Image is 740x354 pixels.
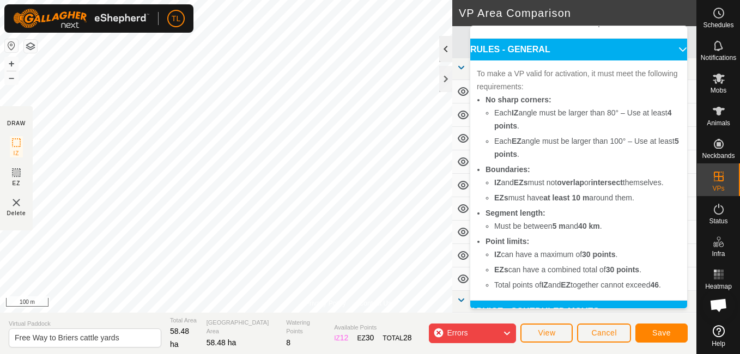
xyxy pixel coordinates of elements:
[591,178,622,187] b: intersect
[5,57,18,70] button: +
[305,298,346,308] a: Privacy Policy
[606,265,639,274] b: 30 points
[14,149,20,157] span: IZ
[538,328,555,337] span: View
[286,318,325,336] span: Watering Points
[514,178,528,187] b: EZs
[470,60,687,300] p-accordion-content: RULES - GENERAL
[172,13,180,25] span: TL
[7,119,26,127] div: DRAW
[494,193,508,202] b: EZs
[486,165,530,174] b: Boundaries:
[712,340,725,347] span: Help
[553,222,566,230] b: 5 m
[486,209,545,217] b: Segment length:
[207,338,236,347] span: 58.48 ha
[494,137,679,158] b: 5 points
[340,333,349,342] span: 12
[459,7,696,20] h2: VP Area Comparison
[494,265,508,274] b: EZs
[701,54,736,61] span: Notifications
[709,218,727,224] span: Status
[5,39,18,52] button: Reset Map
[9,319,161,328] span: Virtual Paddock
[561,280,571,289] b: EZ
[357,332,374,344] div: EZ
[13,179,21,187] span: EZ
[470,307,599,316] span: ADVICE - SCHEDULED MOVES
[512,108,518,117] b: IZ
[366,333,374,342] span: 30
[702,289,735,321] a: Open chat
[470,39,687,60] p-accordion-header: RULES - GENERAL
[494,108,672,130] b: 4 points
[470,45,550,54] span: RULES - GENERAL
[24,40,37,53] button: Map Layers
[486,95,551,104] b: No sharp corners:
[703,22,733,28] span: Schedules
[207,318,277,336] span: [GEOGRAPHIC_DATA] Area
[13,9,149,28] img: Gallagher Logo
[586,313,641,334] td: 2.43 ha
[512,137,521,145] b: EZ
[5,71,18,84] button: –
[711,87,726,94] span: Mobs
[520,324,573,343] button: View
[494,178,501,187] b: IZ
[591,328,617,337] span: Cancel
[170,316,198,325] span: Total Area
[697,321,740,351] a: Help
[403,333,412,342] span: 28
[494,263,681,276] li: can have a combined total of .
[447,328,468,337] span: Errors
[475,313,531,334] td: Training
[494,250,501,259] b: IZ
[470,301,687,322] p-accordion-header: ADVICE - SCHEDULED MOVES
[334,323,411,332] span: Available Points
[541,280,548,289] b: IZ
[578,222,600,230] b: 40 km
[494,135,681,161] li: Each angle must be larger than 100° – Use at least .
[712,185,724,192] span: VPs
[334,332,348,344] div: IZ
[383,332,411,344] div: TOTAL
[477,69,678,91] span: To make a VP valid for activation, it must meet the following requirements:
[494,219,681,233] li: Must be between and .
[494,278,681,291] li: Total points of and together cannot exceed .
[707,120,730,126] span: Animals
[10,196,23,209] img: VP
[170,327,189,349] span: 58.48 ha
[494,248,681,261] li: can have a maximum of .
[577,324,631,343] button: Cancel
[359,298,391,308] a: Contact Us
[7,209,26,217] span: Delete
[557,178,584,187] b: overlap
[635,324,688,343] button: Save
[641,313,696,334] td: +56.05 ha
[705,283,732,290] span: Heatmap
[543,193,589,202] b: at least 10 m
[582,250,615,259] b: 30 points
[286,338,290,347] span: 8
[494,191,681,204] li: must have around them.
[494,176,681,189] li: and must not or themselves.
[712,251,725,257] span: Infra
[702,152,735,159] span: Neckbands
[494,106,681,132] li: Each angle must be larger than 80° – Use at least .
[652,328,671,337] span: Save
[486,237,529,246] b: Point limits:
[650,280,659,289] b: 46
